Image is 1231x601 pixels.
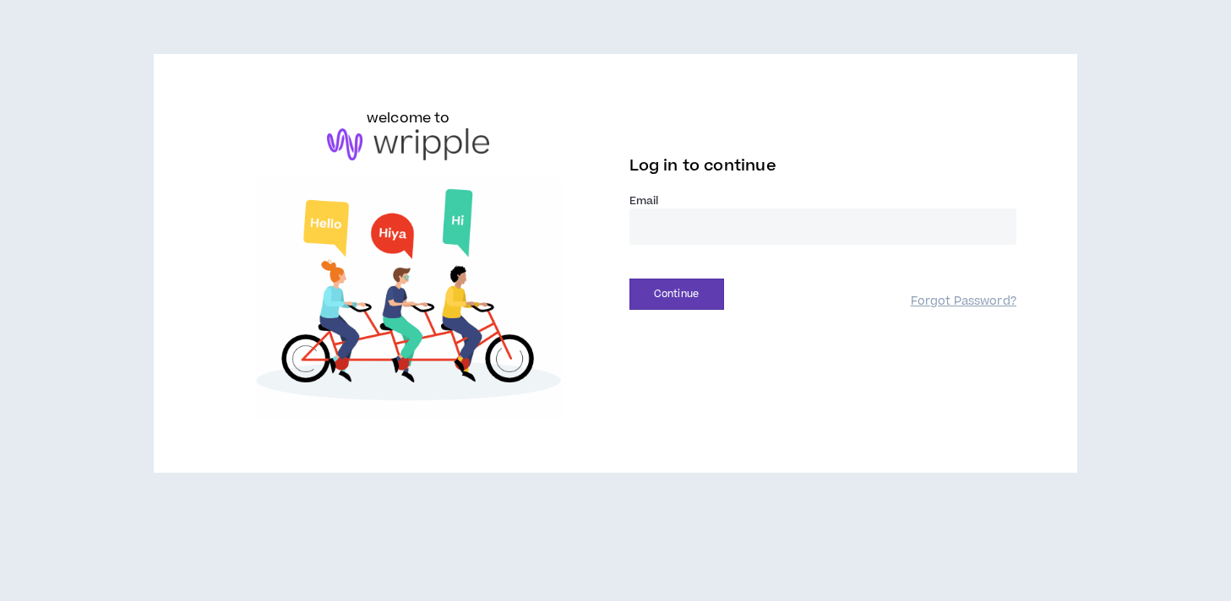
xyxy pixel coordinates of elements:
[911,294,1016,310] a: Forgot Password?
[215,177,602,420] img: Welcome to Wripple
[629,279,724,310] button: Continue
[629,193,1016,208] label: Email
[629,155,776,176] span: Log in to continue
[327,128,489,160] img: logo-brand.png
[367,108,450,128] h6: welcome to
